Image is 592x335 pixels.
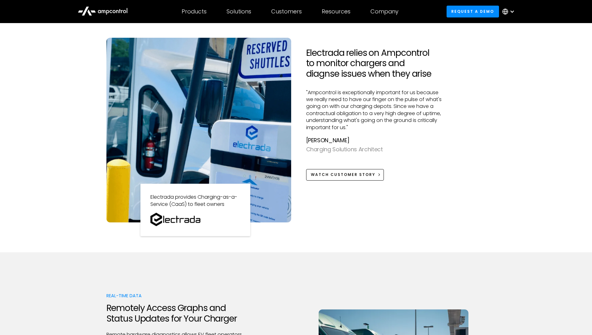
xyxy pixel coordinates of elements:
[271,8,302,15] div: Customers
[311,172,375,177] div: Watch Customer Story
[106,303,254,324] h2: Remotely Access Graphs and Status Updates for Your Charger
[306,136,444,145] div: [PERSON_NAME]
[150,194,240,208] p: Electrada provides Charging-as-a-Service (CaaS) to fleet owners
[106,292,254,299] div: Real-time Data
[306,145,444,154] div: Charging Solutions Architect
[370,8,399,15] div: Company
[227,8,251,15] div: Solutions
[150,213,200,226] img: Watt EV Logo Real
[306,169,384,181] a: Watch Customer Story
[182,8,207,15] div: Products
[306,89,444,131] p: "Ampcontrol is exceptionally important for us because we really need to have our finger on the pu...
[322,8,350,15] div: Resources
[306,48,444,79] h2: Electrada relies on Ampcontrol to monitor chargers and diagnse issues when they arise
[447,6,499,17] a: Request a demo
